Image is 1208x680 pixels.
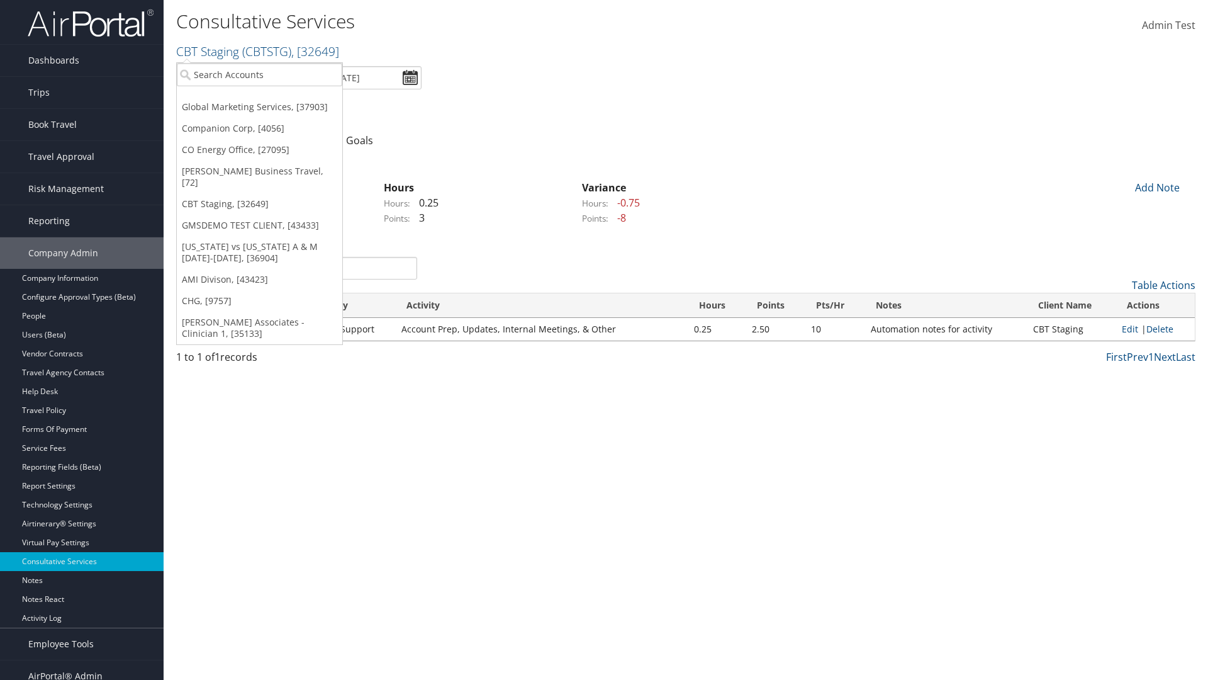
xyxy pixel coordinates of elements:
[1154,350,1176,364] a: Next
[1176,350,1195,364] a: Last
[582,181,626,195] strong: Variance
[28,109,77,140] span: Book Travel
[1027,318,1116,341] td: CBT Staging
[177,193,342,215] a: CBT Staging, [32649]
[28,173,104,205] span: Risk Management
[215,350,220,364] span: 1
[28,45,79,76] span: Dashboards
[346,133,373,147] a: Goals
[28,205,70,237] span: Reporting
[746,318,805,341] td: 2.50
[1132,278,1195,292] a: Table Actions
[298,293,395,318] th: Category: activate to sort column ascending
[611,211,626,225] span: -8
[1142,6,1195,45] a: Admin Test
[384,181,414,195] strong: Hours
[176,349,417,371] div: 1 to 1 of records
[298,318,395,341] td: Account Support
[384,212,410,225] label: Points:
[1127,350,1148,364] a: Prev
[395,293,688,318] th: Activity: activate to sort column ascending
[177,269,342,290] a: AMI Divison, [43423]
[1116,293,1195,318] th: Actions
[289,66,422,89] input: [DATE] - [DATE]
[864,293,1027,318] th: Notes
[805,318,864,341] td: 10
[805,293,864,318] th: Pts/Hr
[177,312,342,344] a: [PERSON_NAME] Associates - Clinician 1, [35133]
[28,8,154,38] img: airportal-logo.png
[582,212,608,225] label: Points:
[177,236,342,269] a: [US_STATE] vs [US_STATE] A & M [DATE]-[DATE], [36904]
[177,161,342,193] a: [PERSON_NAME] Business Travel, [72]
[864,318,1027,341] td: Automation notes for activity
[746,293,805,318] th: Points
[688,293,745,318] th: Hours
[177,215,342,236] a: GMSDEMO TEST CLIENT, [43433]
[28,628,94,660] span: Employee Tools
[1146,323,1173,335] a: Delete
[582,197,608,210] label: Hours:
[177,63,342,86] input: Search Accounts
[1142,18,1195,32] span: Admin Test
[177,139,342,161] a: CO Energy Office, [27095]
[176,43,339,60] a: CBT Staging
[1027,293,1116,318] th: Client Name
[688,318,745,341] td: 0.25
[291,43,339,60] span: , [ 32649 ]
[1126,180,1186,195] div: Add Note
[413,196,439,210] span: 0.25
[413,211,425,225] span: 3
[1106,350,1127,364] a: First
[28,77,50,108] span: Trips
[384,197,410,210] label: Hours:
[611,196,640,210] span: -0.75
[28,141,94,173] span: Travel Approval
[1148,350,1154,364] a: 1
[28,237,98,269] span: Company Admin
[395,318,688,341] td: Account Prep, Updates, Internal Meetings, & Other
[177,118,342,139] a: Companion Corp, [4056]
[1122,323,1138,335] a: Edit
[176,8,856,35] h1: Consultative Services
[177,290,342,312] a: CHG, [9757]
[177,96,342,118] a: Global Marketing Services, [37903]
[242,43,291,60] span: ( CBTSTG )
[1116,318,1195,341] td: |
